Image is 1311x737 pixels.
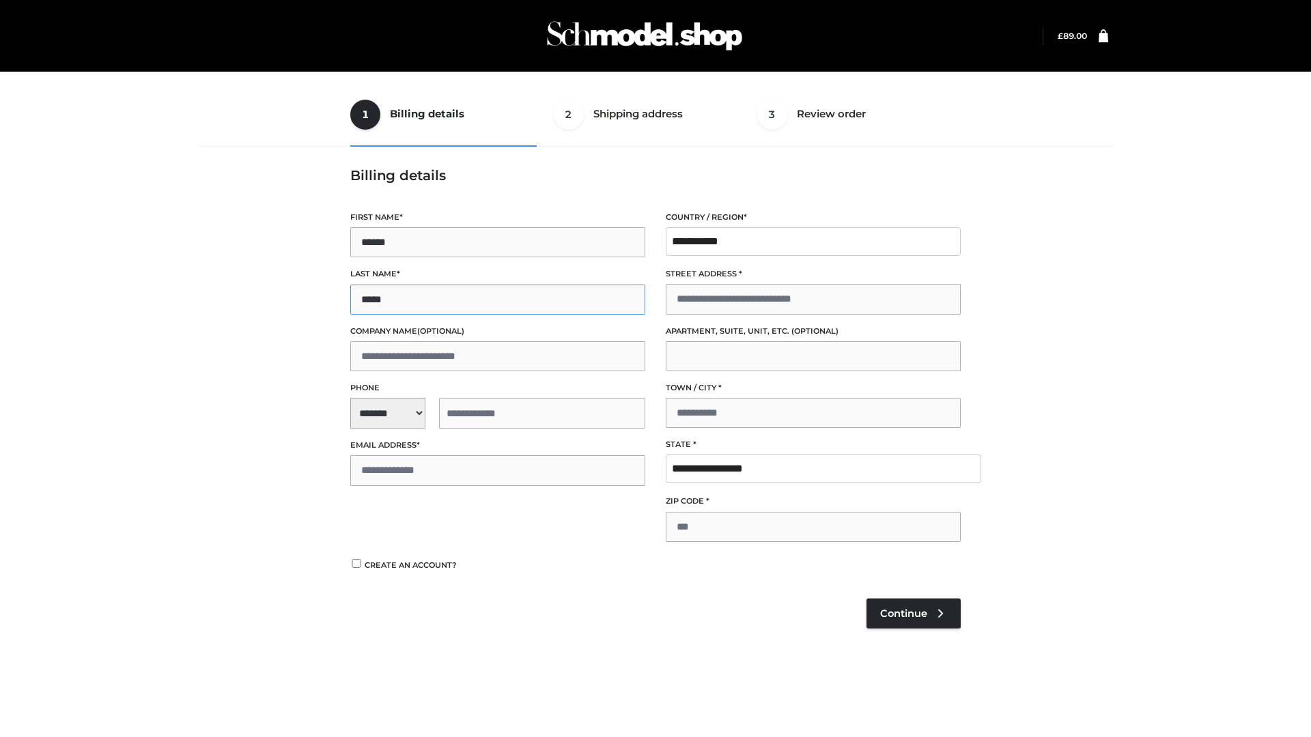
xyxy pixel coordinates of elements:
label: Phone [350,381,645,394]
label: Town / City [666,381,961,394]
span: (optional) [791,326,838,336]
label: Company name [350,325,645,338]
span: £ [1058,31,1063,41]
label: Apartment, suite, unit, etc. [666,325,961,338]
span: Continue [880,607,927,620]
label: Street address [666,268,961,280]
a: £89.00 [1058,31,1087,41]
bdi: 89.00 [1058,31,1087,41]
label: Email address [350,439,645,452]
label: State [666,438,961,451]
label: Country / Region [666,211,961,224]
a: Continue [866,598,961,628]
img: Schmodel Admin 964 [542,9,747,63]
span: Create an account? [365,560,457,570]
label: ZIP Code [666,495,961,508]
input: Create an account? [350,559,363,568]
h3: Billing details [350,167,961,184]
span: (optional) [417,326,464,336]
label: First name [350,211,645,224]
label: Last name [350,268,645,280]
